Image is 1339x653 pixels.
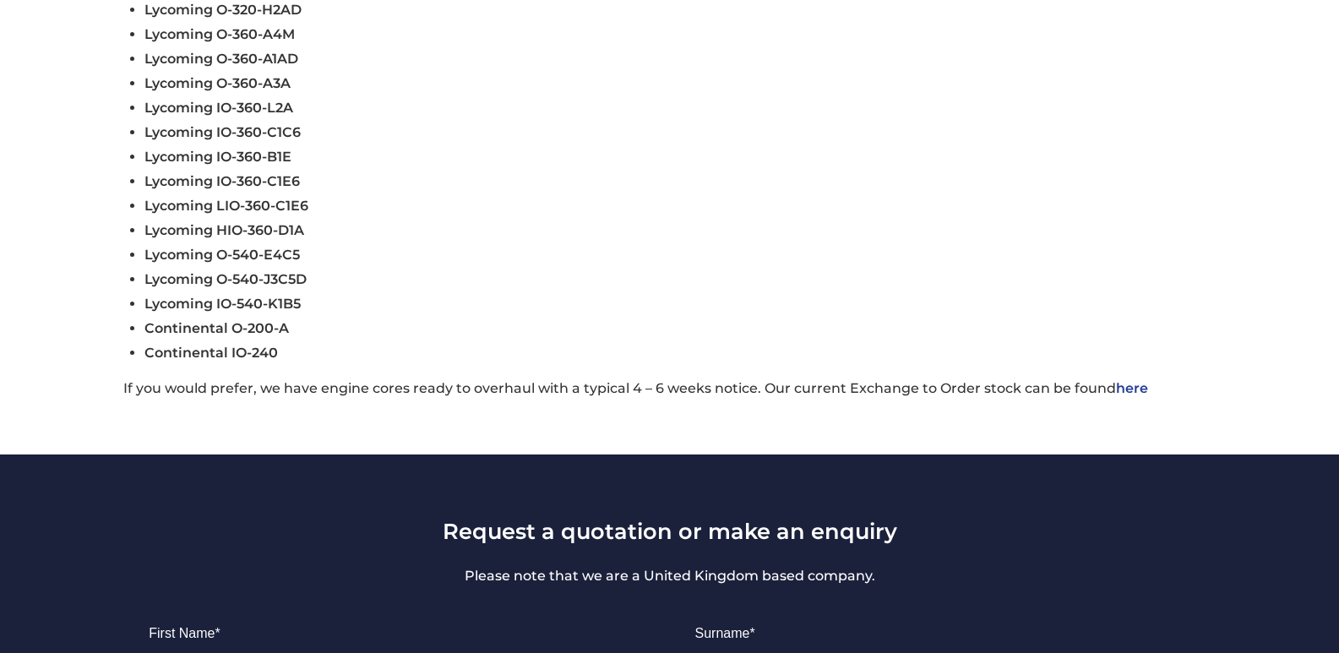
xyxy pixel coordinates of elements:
a: here [1116,380,1148,396]
p: Please note that we are a United Kingdom based company. [123,566,1215,586]
h3: Request a quotation or make an enquiry [123,518,1215,544]
span: Continental IO-240 [144,345,278,361]
span: Lycoming IO-360-L2A [144,100,293,116]
span: Lycoming IO-360-B1E [144,149,291,165]
span: Continental O-200-A [144,320,289,336]
span: Lycoming IO-540-K1B5 [144,296,301,312]
span: Lycoming LIO-360-C1E6 [144,198,308,214]
span: Lycoming IO-360-C1E6 [144,173,300,189]
p: If you would prefer, we have engine cores ready to overhaul with a typical 4 – 6 weeks notice. Ou... [123,378,1215,399]
span: Lycoming O-540-J3C5D [144,271,307,287]
span: Lycoming O-360-A4M [144,26,295,42]
span: Lycoming O-320-H2AD [144,2,302,18]
span: Lycoming HIO-360-D1A [144,222,304,238]
span: Lycoming O-360-A3A [144,75,291,91]
span: Lycoming O-540-E4C5 [144,247,300,263]
span: Lycoming O-360-A1AD [144,51,298,67]
span: Lycoming IO-360-C1C6 [144,124,301,140]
